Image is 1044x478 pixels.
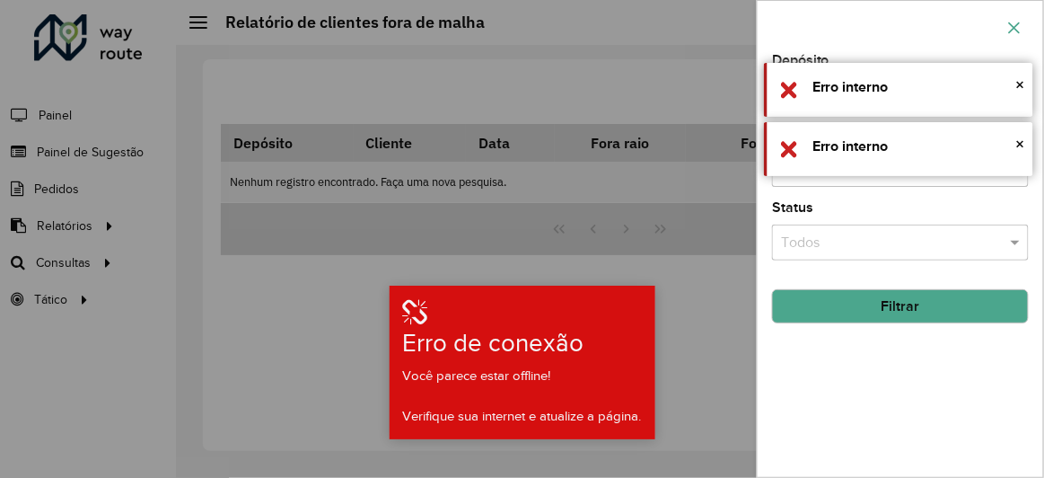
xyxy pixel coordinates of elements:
[403,328,599,358] h3: Erro de conexão
[392,366,653,427] div: Você parece estar offline! Verifique sua internet e atualize a página.
[812,76,1020,98] div: Erro interno
[1016,75,1025,94] span: ×
[1016,134,1025,154] span: ×
[772,49,829,71] label: Depósito
[772,289,1029,323] button: Filtrar
[1016,71,1025,98] button: Close
[812,136,1020,157] div: Erro interno
[1016,130,1025,157] button: Close
[772,197,813,218] label: Status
